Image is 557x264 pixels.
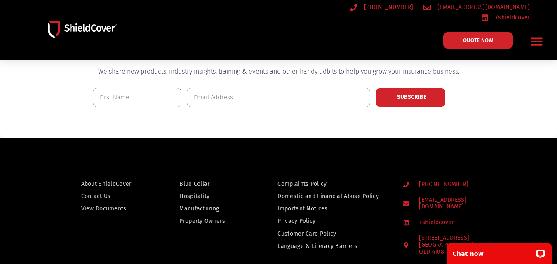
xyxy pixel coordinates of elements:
[463,37,493,43] span: QUOTE NOW
[435,2,530,12] span: [EMAIL_ADDRESS][DOMAIN_NAME]
[423,2,530,12] a: [EMAIL_ADDRESS][DOMAIN_NAME]
[93,68,465,75] h3: We share new products, industry insights, training & events and other handy tidbits to help you g...
[277,241,387,251] a: Language & Literacy Barriers
[527,32,546,51] div: Menu Toggle
[81,191,111,201] span: Contact Us
[419,249,474,256] div: QLD 4108
[93,88,182,107] input: First Name
[277,216,387,226] a: Privacy Policy
[277,216,315,226] span: Privacy Policy
[179,203,242,214] a: Manufacturing
[443,32,513,49] a: QUOTE NOW
[441,238,557,264] iframe: LiveChat chat widget
[403,181,504,188] a: [PHONE_NUMBER]
[350,2,414,12] a: [PHONE_NUMBER]
[376,88,446,107] button: SUBSCRIBE
[179,203,219,214] span: Manufacturing
[417,197,504,211] span: [EMAIL_ADDRESS][DOMAIN_NAME]
[277,191,387,201] a: Domestic and Financial Abuse Policy
[277,203,387,214] a: Important Notices
[179,179,242,189] a: Blue Collar
[277,241,357,251] span: Language & Literacy Barriers
[81,203,127,214] span: View Documents
[493,12,530,23] span: /shieldcover
[187,88,370,107] input: Email Address
[81,191,144,201] a: Contact Us
[81,203,144,214] a: View Documents
[417,181,468,188] span: [PHONE_NUMBER]
[417,235,474,255] span: [STREET_ADDRESS]
[179,179,209,189] span: Blue Collar
[403,197,504,211] a: [EMAIL_ADDRESS][DOMAIN_NAME]
[277,229,387,239] a: Customer Care Policy
[179,191,209,201] span: Hospitality
[419,242,474,256] div: [GEOGRAPHIC_DATA]
[397,94,426,100] span: SUBSCRIBE
[417,219,454,226] span: /shieldcover
[277,203,327,214] span: Important Notices
[277,179,327,189] span: Complaints Policy
[277,179,387,189] a: Complaints Policy
[179,191,242,201] a: Hospitality
[403,219,504,226] a: /shieldcover
[81,179,132,189] span: About ShieldCover
[81,179,144,189] a: About ShieldCover
[362,2,414,12] span: [PHONE_NUMBER]
[277,191,379,201] span: Domestic and Financial Abuse Policy
[481,12,530,23] a: /shieldcover
[277,229,336,239] span: Customer Care Policy
[179,216,242,226] a: Property Owners
[48,21,117,38] img: Shield-Cover-Underwriting-Australia-logo-full
[179,216,225,226] span: Property Owners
